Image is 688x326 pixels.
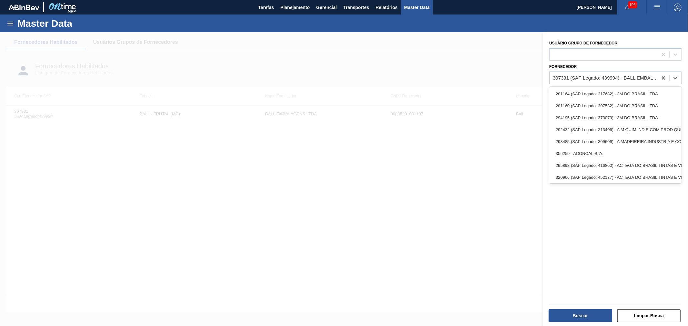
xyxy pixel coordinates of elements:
[653,4,661,11] img: userActions
[549,148,682,159] div: 356259 - ACONCAL S. A.
[280,4,310,11] span: Planejamento
[549,136,682,148] div: 298485 (SAP Legado: 309606) - A MADEIREIRA INDUSTRIA E COMERCIO
[258,4,274,11] span: Tarefas
[549,100,682,112] div: 281160 (SAP Legado: 307532) - 3M DO BRASIL LTDA
[549,309,612,322] button: Buscar
[8,5,39,10] img: TNhmsLtSVTkK8tSr43FrP2fwEKptu5GPRR3wAAAABJRU5ErkJggg==
[553,75,658,81] div: 307331 (SAP Legado: 439994) - BALL EMBALAGENS LTDA
[549,124,682,136] div: 292432 (SAP Legado: 313406) - A M QUIM IND E COM PROD QUIM
[549,159,682,171] div: 295898 (SAP Legado: 416860) - ACTEGA DO BRASIL TINTAS E VERNIZES
[404,4,430,11] span: Master Data
[549,41,617,45] label: Usuário Grupo de Fornecedor
[628,1,637,8] span: 196
[17,20,132,27] h1: Master Data
[674,4,682,11] img: Logout
[617,3,638,12] button: Notificações
[617,309,681,322] button: Limpar Busca
[375,4,397,11] span: Relatórios
[343,4,369,11] span: Transportes
[549,88,682,100] div: 281164 (SAP Legado: 317682) - 3M DO BRASIL LTDA
[549,112,682,124] div: 294195 (SAP Legado: 373079) - 3M DO BRASIL LTDA--
[549,171,682,183] div: 320966 (SAP Legado: 452177) - ACTEGA DO BRASIL TINTAS E VERNIZES-LTDA.-
[549,64,577,69] label: Fornecedor
[316,4,337,11] span: Gerencial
